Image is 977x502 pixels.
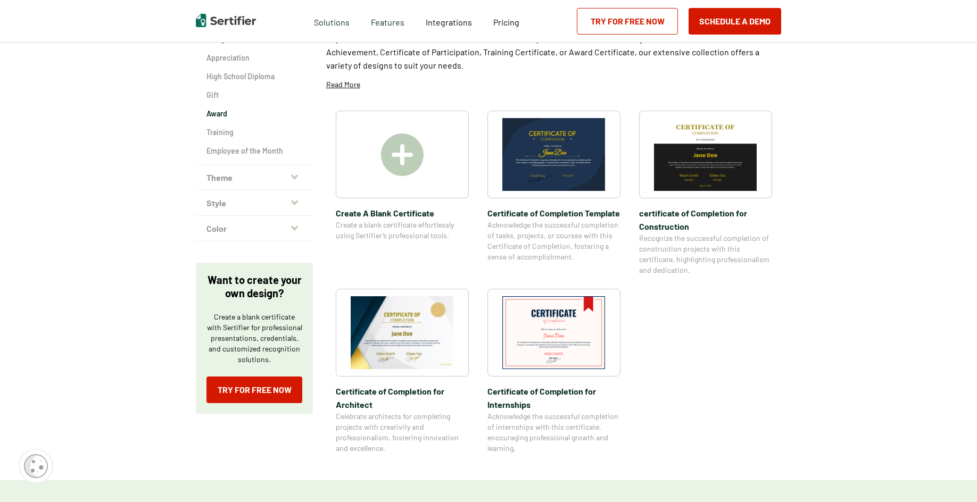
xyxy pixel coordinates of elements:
[206,53,302,63] a: Appreciation
[639,111,772,275] a: certificate of Completion for Constructioncertificate of Completion for ConstructionRecognize the...
[689,8,781,35] button: Schedule a Demo
[206,71,302,82] a: High School Diploma
[206,127,302,138] a: Training
[351,296,454,369] img: Certificate of Completion​ for Architect
[426,14,472,28] a: Integrations
[487,111,620,275] a: Certificate of Completion TemplateCertificate of Completion TemplateAcknowledge the successful co...
[426,17,472,27] span: Integrations
[336,289,469,454] a: Certificate of Completion​ for ArchitectCertificate of Completion​ for ArchitectCelebrate archite...
[196,14,256,27] img: Sertifier | Digital Credentialing Platform
[326,32,781,72] p: Explore a wide selection of customizable certificate templates at Sertifier. Whether you need a C...
[502,118,606,191] img: Certificate of Completion Template
[654,118,757,191] img: certificate of Completion for Construction
[493,17,519,27] span: Pricing
[196,190,313,216] button: Style
[326,79,360,90] p: Read More
[487,289,620,454] a: Certificate of Completion​ for InternshipsCertificate of Completion​ for InternshipsAcknowledge t...
[487,411,620,454] span: Acknowledge the successful completion of internships with this certificate, encouraging professio...
[639,233,772,275] span: Recognize the successful completion of construction projects with this certificate, highlighting ...
[487,384,620,411] span: Certificate of Completion​ for Internships
[24,454,48,478] img: Cookie Popup Icon
[206,108,302,119] a: Award
[196,216,313,241] button: Color
[381,133,424,176] img: Create A Blank Certificate
[336,220,469,241] span: Create a blank certificate effortlessly using Sertifier’s professional tools.
[502,296,606,369] img: Certificate of Completion​ for Internships
[196,165,313,190] button: Theme
[206,312,302,365] p: Create a blank certificate with Sertifier for professional presentations, credentials, and custom...
[493,14,519,28] a: Pricing
[206,273,302,300] p: Want to create your own design?
[314,14,350,28] span: Solutions
[487,206,620,220] span: Certificate of Completion Template
[336,206,469,220] span: Create A Blank Certificate
[577,8,678,35] a: Try for Free Now
[336,411,469,454] span: Celebrate architects for completing projects with creativity and professionalism, fostering innov...
[206,376,302,403] a: Try for Free Now
[924,451,977,502] iframe: Chat Widget
[639,206,772,233] span: certificate of Completion for Construction
[371,14,404,28] span: Features
[206,146,302,156] a: Employee of the Month
[336,384,469,411] span: Certificate of Completion​ for Architect
[487,220,620,262] span: Acknowledge the successful completion of tasks, projects, or courses with this Certificate of Com...
[206,90,302,101] a: Gift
